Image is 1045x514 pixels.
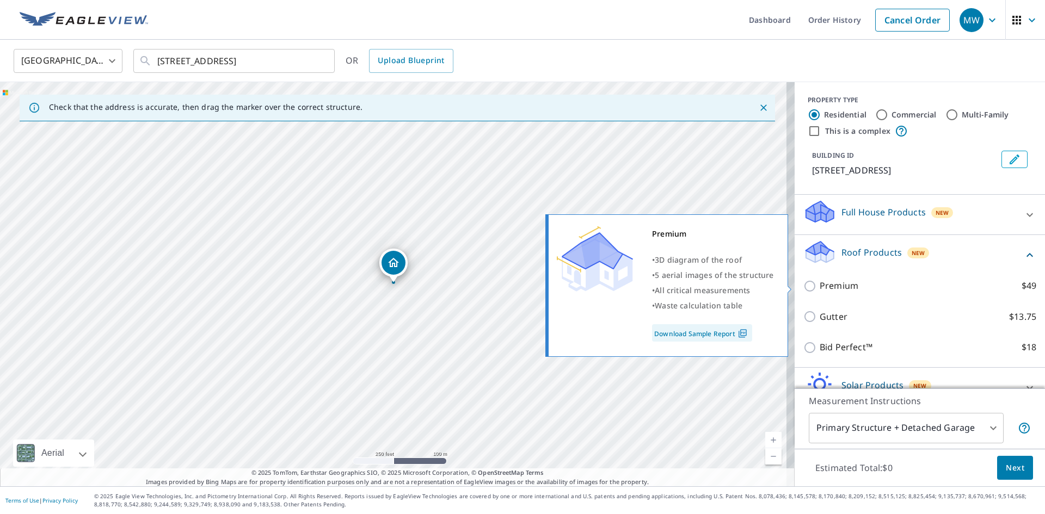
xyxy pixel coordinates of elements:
a: OpenStreetMap [478,468,524,476]
div: • [652,252,774,268]
label: Commercial [892,109,937,120]
span: New [913,381,927,390]
p: $18 [1022,340,1036,354]
div: MW [960,8,983,32]
a: Terms of Use [5,497,39,504]
a: Current Level 17, Zoom In [765,432,782,448]
div: OR [346,49,453,73]
p: [STREET_ADDRESS] [812,164,997,177]
p: Roof Products [841,246,902,259]
span: 3D diagram of the roof [655,255,742,265]
span: 5 aerial images of the structure [655,270,773,280]
img: EV Logo [20,12,148,28]
a: Upload Blueprint [369,49,453,73]
div: Roof ProductsNew [803,239,1036,270]
div: Primary Structure + Detached Garage [809,413,1004,443]
p: Gutter [820,310,847,324]
div: Dropped pin, building 1, Residential property, 714 Shore Acres Blvd La Porte, TX 77571 [379,249,408,282]
span: All critical measurements [655,285,750,295]
div: • [652,283,774,298]
span: New [936,208,949,217]
span: © 2025 TomTom, Earthstar Geographics SIO, © 2025 Microsoft Corporation, © [251,468,544,478]
p: © 2025 Eagle View Technologies, Inc. and Pictometry International Corp. All Rights Reserved. Repo... [94,492,1040,509]
p: | [5,497,78,504]
span: Next [1006,461,1024,475]
span: New [912,249,925,257]
span: Your report will include the primary structure and a detached garage if one exists. [1018,422,1031,435]
a: Download Sample Report [652,324,752,342]
a: Privacy Policy [42,497,78,504]
a: Current Level 17, Zoom Out [765,448,782,465]
p: Estimated Total: $0 [807,456,901,480]
button: Next [997,456,1033,480]
p: BUILDING ID [812,151,854,160]
span: Waste calculation table [655,300,742,311]
label: Residential [824,109,866,120]
p: Bid Perfect™ [820,340,872,354]
p: Full House Products [841,206,926,219]
div: Full House ProductsNew [803,199,1036,230]
div: Aerial [38,439,67,467]
button: Close [757,101,771,115]
button: Edit building 1 [1001,151,1028,168]
span: Upload Blueprint [378,54,444,67]
p: Check that the address is accurate, then drag the marker over the correct structure. [49,102,362,112]
div: Premium [652,226,774,241]
div: • [652,298,774,313]
div: Aerial [13,439,94,467]
img: Premium [557,226,633,292]
p: Measurement Instructions [809,394,1031,407]
p: $49 [1022,279,1036,293]
div: [GEOGRAPHIC_DATA] [14,46,122,76]
div: • [652,268,774,283]
label: Multi-Family [962,109,1009,120]
p: Premium [820,279,858,293]
label: This is a complex [825,126,890,137]
div: Solar ProductsNew [803,372,1036,403]
a: Terms [526,468,544,476]
input: Search by address or latitude-longitude [157,46,312,76]
div: PROPERTY TYPE [808,95,1032,105]
p: Solar Products [841,379,903,392]
a: Cancel Order [875,9,950,32]
img: Pdf Icon [735,329,750,338]
p: $13.75 [1009,310,1036,324]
